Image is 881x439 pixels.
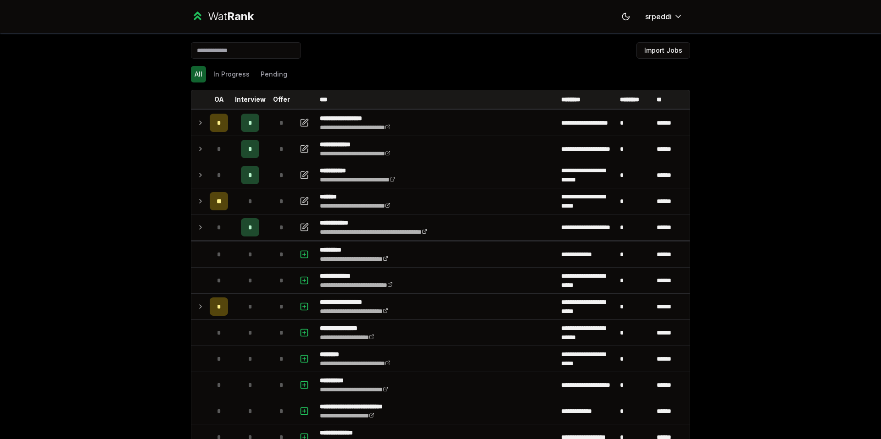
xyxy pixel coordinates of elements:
[257,66,291,82] button: Pending
[227,10,254,23] span: Rank
[636,42,690,59] button: Import Jobs
[208,9,254,24] div: Wat
[214,95,224,104] p: OA
[645,11,672,22] span: srpeddi
[638,8,690,25] button: srpeddi
[191,66,206,82] button: All
[235,95,266,104] p: Interview
[191,9,254,24] a: WatRank
[273,95,290,104] p: Offer
[210,66,253,82] button: In Progress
